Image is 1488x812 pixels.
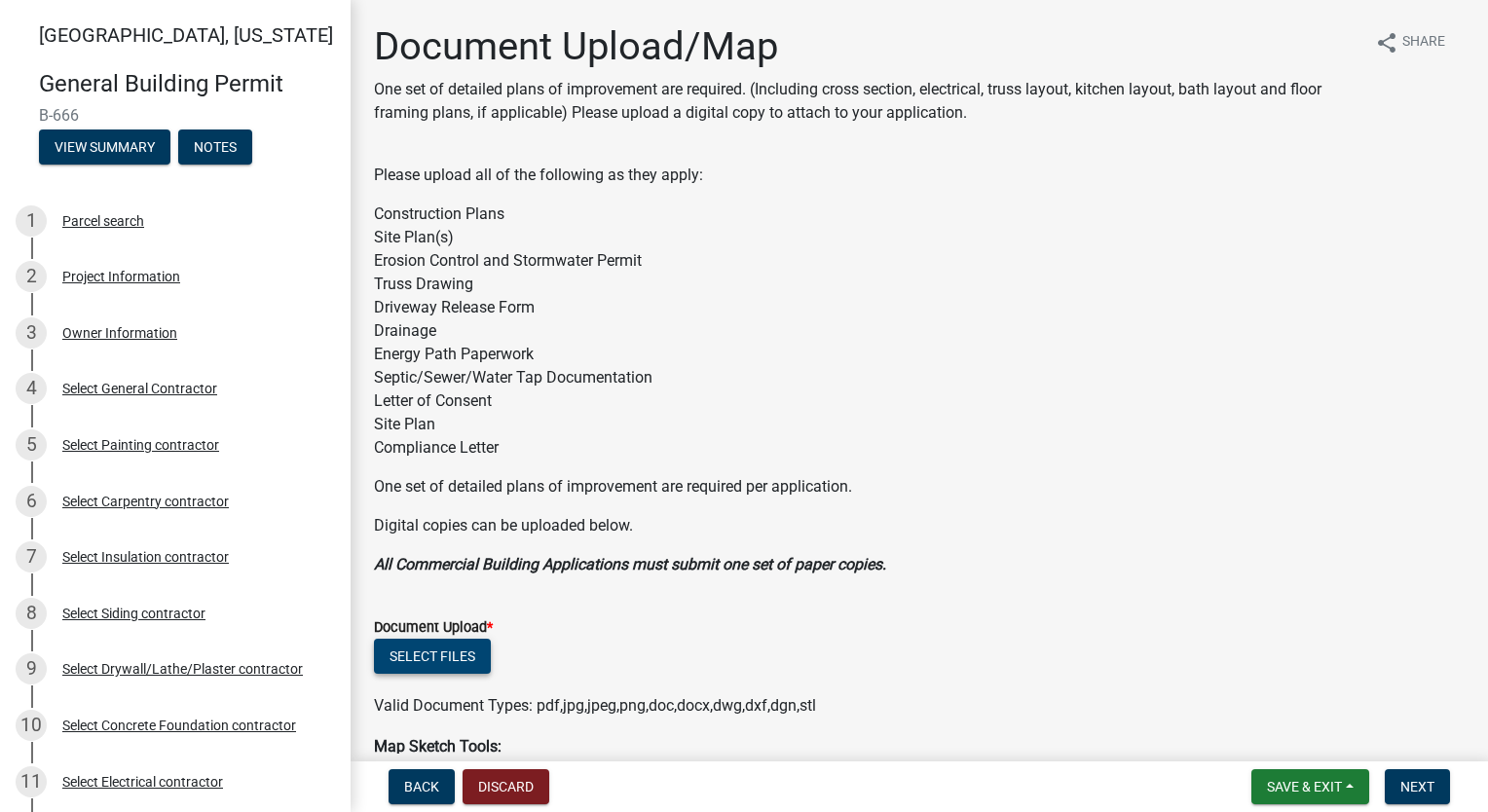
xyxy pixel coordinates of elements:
div: Select Insulation contractor [62,550,229,564]
div: 11 [16,766,47,797]
div: 3 [16,317,47,349]
div: Select Siding contractor [62,607,205,620]
p: One set of detailed plans of improvement are required per application. [374,475,1465,498]
button: Next [1385,769,1450,804]
h1: Document Upload/Map [374,23,1359,70]
i: share [1375,31,1398,55]
span: B-666 [39,106,312,125]
div: Select Electrical contractor [62,775,223,789]
button: View Summary [39,129,170,165]
div: Select General Contractor [62,382,217,395]
div: 10 [16,710,47,741]
span: Valid Document Types: pdf,jpg,jpeg,png,doc,docx,dwg,dxf,dgn,stl [374,696,816,715]
span: Back [404,779,439,794]
wm-modal-confirm: Notes [178,140,252,156]
div: 7 [16,541,47,572]
div: 4 [16,373,47,404]
div: Select Concrete Foundation contractor [62,719,296,732]
p: Please upload all of the following as they apply: [374,164,1465,187]
strong: All Commercial Building Applications must submit one set of paper copies. [374,555,886,573]
div: 6 [16,486,47,517]
div: 8 [16,598,47,629]
button: shareShare [1359,23,1461,61]
button: Save & Exit [1251,769,1369,804]
span: [GEOGRAPHIC_DATA], [US_STATE] [39,23,333,47]
div: Select Drywall/Lathe/Plaster contractor [62,662,303,676]
button: Back [389,769,455,804]
div: 2 [16,261,47,292]
div: 5 [16,429,47,461]
span: Save & Exit [1267,779,1342,794]
p: One set of detailed plans of improvement are required. (Including cross section, electrical, trus... [374,78,1359,125]
button: Discard [463,769,549,804]
p: Construction Plans Site Plan(s) Erosion Control and Stormwater Permit Truss Drawing Driveway Rele... [374,203,1465,460]
p: Digital copies can be uploaded below. [374,514,1465,537]
span: Next [1400,779,1434,794]
label: Document Upload [374,621,493,635]
button: Select files [374,639,491,674]
div: 9 [16,653,47,684]
div: Project Information [62,270,180,283]
strong: Map Sketch Tools: [374,737,502,756]
h4: General Building Permit [39,70,335,98]
div: Select Painting contractor [62,438,219,452]
div: Select Carpentry contractor [62,495,229,508]
span: Share [1402,31,1445,55]
div: 1 [16,205,47,237]
div: Owner Information [62,326,177,340]
wm-modal-confirm: Summary [39,140,170,156]
button: Notes [178,129,252,165]
div: Parcel search [62,214,144,228]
